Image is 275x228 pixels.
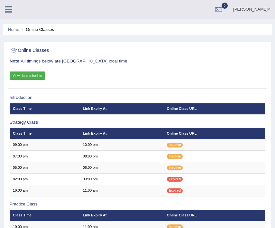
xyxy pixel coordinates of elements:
[167,154,183,159] span: Inactive
[164,128,265,139] th: Online Class URL
[10,162,80,173] td: 05:00 pm
[10,120,266,125] h3: Strategy Class
[10,59,21,63] b: Note:
[167,143,183,147] span: Inactive
[80,103,164,114] th: Link Expiry At
[164,210,265,221] th: Online Class URL
[167,188,183,193] span: Expired
[80,174,164,185] td: 03:00 pm
[10,103,80,114] th: Class Time
[10,202,266,207] h3: Practice Class
[10,151,80,162] td: 07:00 pm
[167,166,183,170] span: Inactive
[80,185,164,196] td: 11:00 am
[80,139,164,150] td: 10:00 pm
[167,177,183,182] span: Expired
[80,151,164,162] td: 08:00 pm
[80,128,164,139] th: Link Expiry At
[80,210,164,221] th: Link Expiry At
[20,26,54,33] li: Online Classes
[8,27,19,32] a: Home
[80,162,164,173] td: 06:00 pm
[10,128,80,139] th: Class Time
[164,103,265,114] th: Online Class URL
[10,95,266,100] h3: Introduction
[10,139,80,150] td: 09:00 pm
[10,210,80,221] th: Class Time
[10,71,45,80] a: View class schedule
[10,185,80,196] td: 10:00 am
[10,46,168,55] h2: Online Classes
[222,3,228,9] span: 0
[10,174,80,185] td: 02:00 pm
[10,59,266,64] h3: All timings below are [GEOGRAPHIC_DATA] local time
